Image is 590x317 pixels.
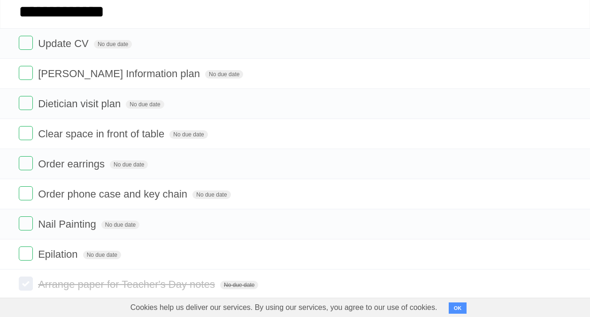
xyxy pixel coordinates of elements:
span: Arrange paper for Teacher's Day notes [38,278,217,290]
label: Done [19,96,33,110]
span: No due date [205,70,243,79]
span: No due date [126,100,164,109]
span: Clear space in front of table [38,128,167,140]
label: Done [19,36,33,50]
span: Epilation [38,248,80,260]
button: OK [449,302,467,314]
span: Update CV [38,38,91,49]
span: No due date [83,251,121,259]
label: Done [19,246,33,261]
span: No due date [169,130,207,139]
label: Done [19,186,33,200]
label: Done [19,126,33,140]
span: Order earrings [38,158,107,170]
span: No due date [94,40,132,48]
span: Nail Painting [38,218,99,230]
span: No due date [220,281,258,289]
span: [PERSON_NAME] Information plan [38,68,202,79]
span: No due date [101,221,139,229]
span: No due date [192,190,230,199]
label: Done [19,216,33,230]
label: Done [19,156,33,170]
span: Dietician visit plan [38,98,123,110]
span: Cookies help us deliver our services. By using our services, you agree to our use of cookies. [121,298,447,317]
span: No due date [110,160,148,169]
label: Done [19,66,33,80]
span: Order phone case and key chain [38,188,190,200]
label: Done [19,277,33,291]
